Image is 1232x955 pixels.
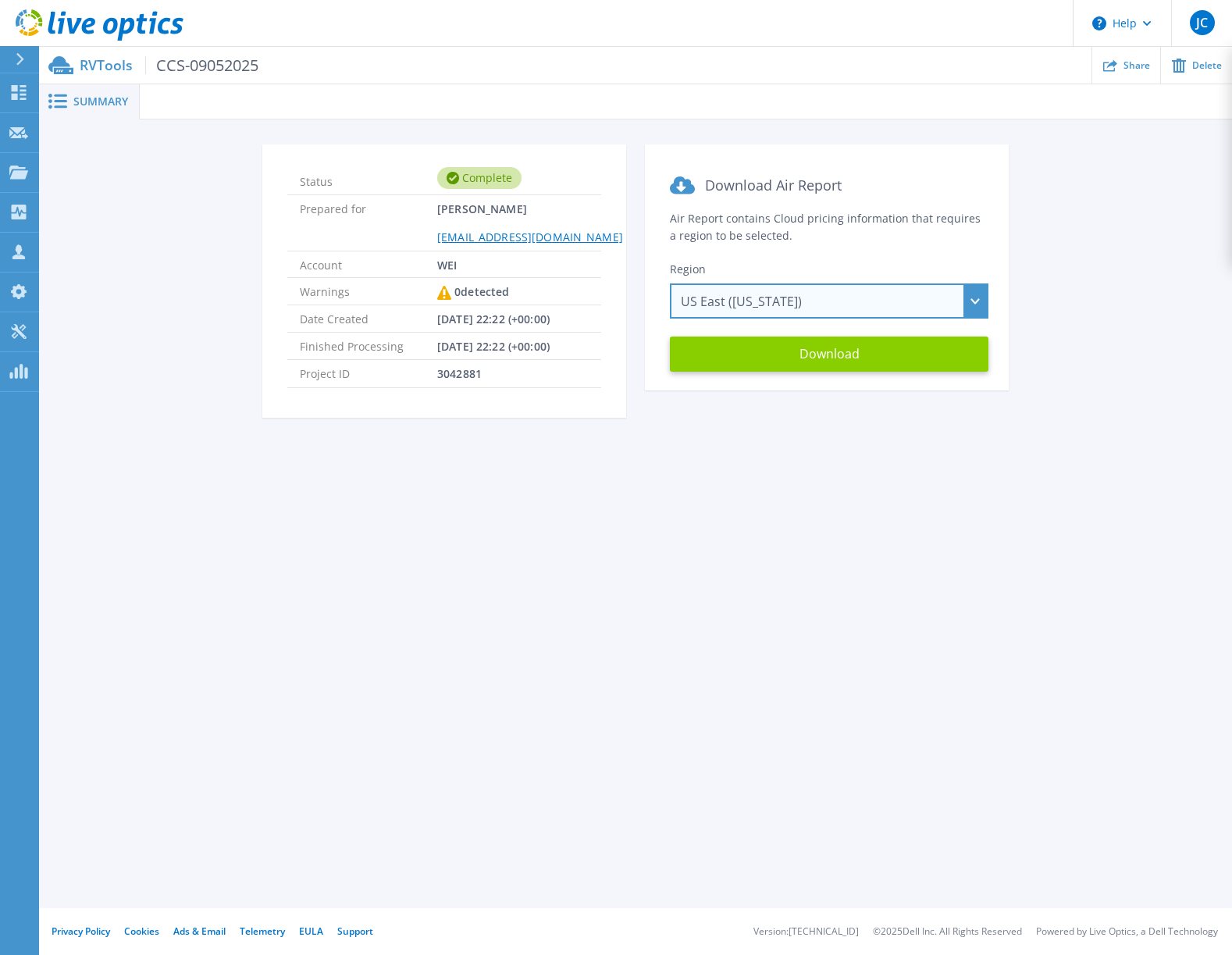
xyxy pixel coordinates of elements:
span: Warnings [300,278,437,305]
span: [DATE] 22:22 (+00:00) [437,333,550,359]
span: Status [300,168,437,188]
span: 3042881 [437,360,482,387]
span: Prepared for [300,195,437,250]
span: Account [300,251,437,277]
span: WEI [437,251,457,277]
a: Cookies [124,925,159,938]
button: Download [670,337,988,372]
li: Version: [TECHNICAL_ID] [753,927,859,937]
span: Share [1123,61,1150,70]
div: 0 detected [437,278,509,306]
span: [PERSON_NAME] [437,195,623,250]
span: Date Created [300,305,437,332]
span: Project ID [300,360,437,387]
a: EULA [299,925,323,938]
p: RVTools [80,56,258,74]
span: JC [1196,16,1208,29]
span: Delete [1192,61,1222,70]
a: Support [337,925,373,938]
span: Download Air Report [705,176,842,194]
span: Region [670,262,706,276]
span: CCS-09052025 [145,56,258,74]
span: Air Report contains Cloud pricing information that requires a region to be selected. [670,211,981,243]
li: © 2025 Dell Inc. All Rights Reserved [873,927,1022,937]
span: Finished Processing [300,333,437,359]
span: Summary [73,96,128,107]
a: Ads & Email [173,925,226,938]
div: US East ([US_STATE]) [670,283,988,319]
a: Telemetry [240,925,285,938]
span: [DATE] 22:22 (+00:00) [437,305,550,332]
a: [EMAIL_ADDRESS][DOMAIN_NAME] [437,230,623,244]
div: Complete [437,167,522,189]
a: Privacy Policy [52,925,110,938]
li: Powered by Live Optics, a Dell Technology [1036,927,1218,937]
